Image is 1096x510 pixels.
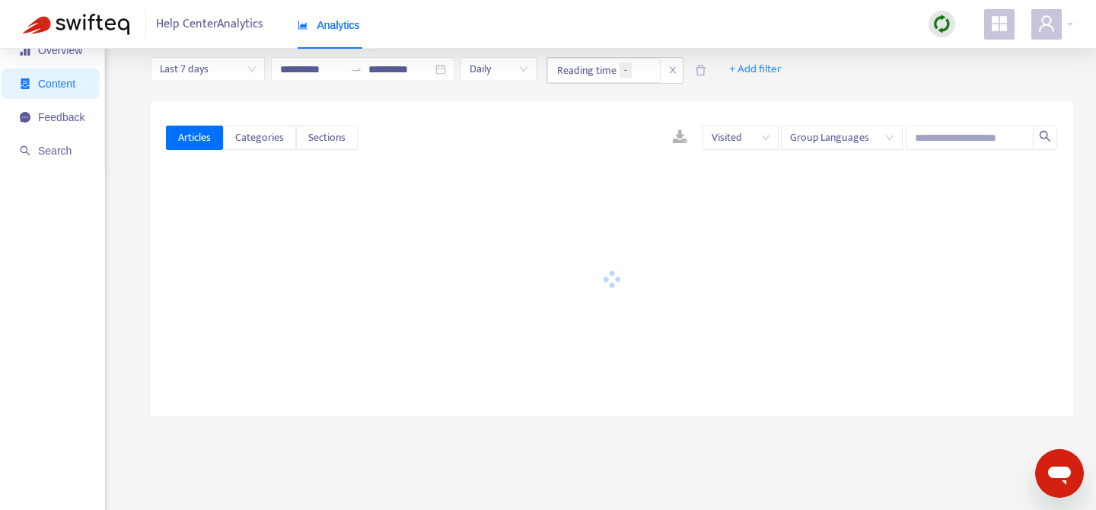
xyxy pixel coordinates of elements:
span: swap-right [350,63,362,75]
span: Reading time [547,58,661,83]
span: delete [695,65,706,76]
span: Daily [470,58,527,81]
span: appstore [990,14,1008,33]
span: Categories [235,129,284,146]
img: sync.dc5367851b00ba804db3.png [932,14,951,33]
span: area-chart [298,20,308,30]
span: Overview [38,44,82,56]
button: Categories [223,126,296,150]
span: Content [38,78,75,90]
span: Analytics [298,19,360,31]
span: Feedback [38,111,84,123]
img: Swifteq [23,14,129,35]
span: Help Center Analytics [156,10,263,39]
span: Sections [308,129,346,146]
span: container [20,78,30,89]
iframe: Button to launch messaging window [1035,449,1084,498]
span: Search [38,145,72,157]
button: + Add filter [718,57,793,81]
span: signal [20,45,30,56]
button: Articles [166,126,223,150]
span: Last 7 days [160,58,256,81]
span: Group Languages [790,126,894,149]
span: message [20,112,30,123]
span: close [663,61,683,79]
span: - [620,62,632,78]
span: Articles [178,129,211,146]
span: user [1037,14,1056,33]
span: to [350,63,362,75]
span: search [20,145,30,156]
span: search [1039,130,1051,142]
button: Sections [296,126,358,150]
span: Visited [712,126,769,149]
span: + Add filter [729,60,782,78]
